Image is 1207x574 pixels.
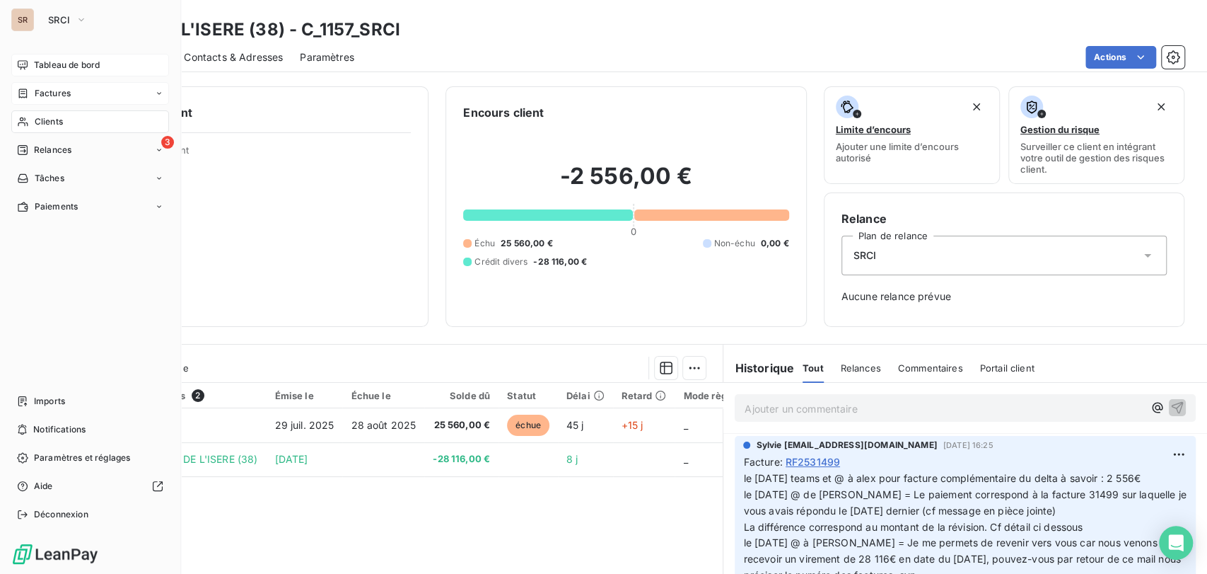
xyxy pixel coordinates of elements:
div: Retard [622,390,667,401]
div: Open Intercom Messenger [1159,526,1193,560]
span: Aucune relance prévue [841,289,1167,304]
span: [DATE] [275,453,308,465]
span: Clients [35,115,63,128]
span: +15 j [622,419,643,431]
span: Commentaires [898,362,963,374]
span: SRCI [48,14,70,25]
a: Aide [11,475,169,498]
div: Émise le [275,390,334,401]
span: Paramètres [300,50,354,64]
h6: Historique [723,360,794,377]
span: Relances [841,362,881,374]
span: Non-échu [714,237,755,250]
span: 25 560,00 € [433,418,490,432]
span: Paramètres et réglages [34,452,130,464]
span: Imports [34,395,65,408]
span: Propriétés Client [114,144,411,164]
span: 2 [192,389,204,402]
span: Surveiller ce client en intégrant votre outil de gestion des risques client. [1020,141,1172,175]
span: 29 juil. 2025 [275,419,334,431]
span: Contacts & Adresses [184,50,283,64]
span: Déconnexion [34,508,88,521]
span: RF2531499 [786,454,840,469]
h6: Informations client [86,104,411,121]
span: échue [507,415,549,436]
span: Paiements [35,200,78,213]
span: 45 j [566,419,584,431]
span: Tout [803,362,824,374]
h6: Encours client [463,104,544,121]
span: le [DATE] teams et @ à alex pour facture complémentaire du delta à savoir : 2 556€ le [DATE] @ de... [743,472,1189,517]
button: Actions [1085,46,1156,69]
div: Délai [566,390,605,401]
div: Mode règlement [683,390,759,401]
span: Notifications [33,423,86,436]
div: Statut [507,390,549,401]
span: [DATE] 16:25 [943,441,993,449]
span: Crédit divers [474,256,527,268]
span: _ [683,453,687,465]
span: Sylvie [EMAIL_ADDRESS][DOMAIN_NAME] [756,439,937,452]
span: 28 août 2025 [351,419,416,431]
span: -28 116,00 € [533,256,587,268]
span: Relances [34,144,71,156]
span: 25 560,00 € [501,237,553,250]
span: -28 116,00 € [433,452,490,466]
span: Limite d’encours [836,124,911,135]
span: 8 j [566,453,578,465]
span: Échu [474,237,495,250]
span: Tableau de bord [34,59,100,71]
h3: CD DE L'ISERE (38) - C_1157_SRCI [124,17,400,42]
span: Ajouter une limite d’encours autorisé [836,141,988,163]
button: Limite d’encoursAjouter une limite d’encours autorisé [824,86,1000,184]
span: Aide [34,480,53,493]
span: La différence correspond au montant de la révision. Cf détail ci dessous [743,521,1083,533]
span: Portail client [980,362,1034,374]
button: Gestion du risqueSurveiller ce client en intégrant votre outil de gestion des risques client. [1008,86,1184,184]
span: 0 [631,226,636,237]
span: Gestion du risque [1020,124,1100,135]
div: Solde dû [433,390,490,401]
span: _ [683,419,687,431]
span: SRCI [853,248,877,263]
div: SR [11,8,34,31]
span: Facture : [743,454,782,469]
h2: -2 556,00 € [463,162,788,205]
img: Logo LeanPay [11,543,99,566]
span: Tâches [35,172,64,185]
span: Factures [35,87,71,100]
h6: Relance [841,210,1167,227]
span: 0,00 € [761,237,789,250]
div: Échue le [351,390,416,401]
span: 3 [161,136,174,149]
